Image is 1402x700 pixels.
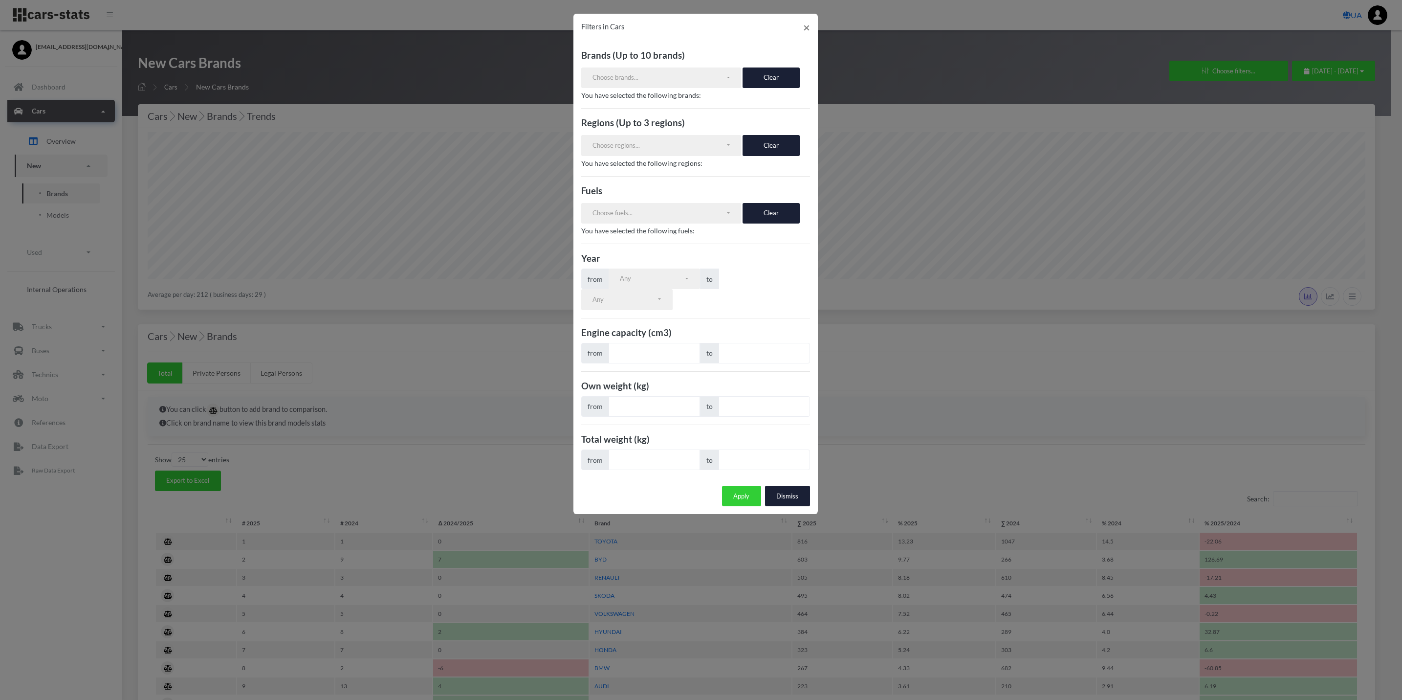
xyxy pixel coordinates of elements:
span: from [581,343,609,363]
span: You have selected the following brands: [581,91,701,99]
span: from [581,396,609,417]
b: Engine capacity (cm3) [581,327,672,338]
b: Brands (Up to 10 brands) [581,50,685,61]
div: Choose fuels... [592,208,725,218]
span: to [700,343,719,363]
span: from [581,269,609,289]
button: Any [581,289,673,310]
button: Close [795,14,818,41]
button: Clear [743,68,800,88]
b: Fuels [581,185,602,196]
b: Year [581,253,600,264]
button: Dismiss [765,486,810,506]
button: Clear [743,203,800,224]
span: from [581,450,609,470]
button: Choose fuels... [581,203,742,224]
b: Regions (Up to 3 regions) [581,117,685,128]
div: Any [620,274,684,284]
button: Any [609,269,700,289]
div: Any [592,295,657,305]
span: to [700,396,719,417]
b: Total weight (kg) [581,434,650,445]
span: × [803,20,810,34]
span: Filters in Cars [581,23,624,31]
b: Own weight (kg) [581,381,649,391]
button: Clear [743,135,800,156]
div: Choose brands... [592,73,725,83]
span: You have selected the following regions: [581,159,702,167]
span: to [700,450,719,470]
button: Choose brands... [581,68,742,88]
span: You have selected the following fuels: [581,226,695,235]
button: Choose regions... [581,135,742,156]
span: to [700,269,719,289]
button: Apply [722,486,761,506]
div: Choose regions... [592,141,725,151]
